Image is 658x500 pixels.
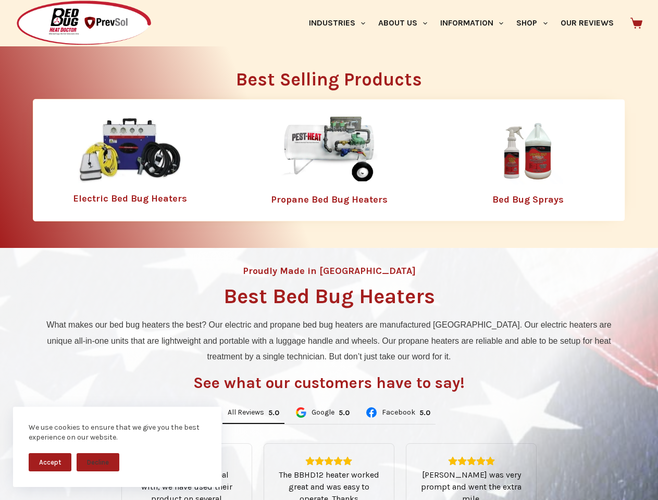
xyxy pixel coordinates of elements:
a: Bed Bug Sprays [492,194,564,205]
span: Facebook [382,409,415,416]
div: 5.0 [268,408,279,417]
div: 5.0 [339,408,350,417]
h4: Proudly Made in [GEOGRAPHIC_DATA] [243,266,416,276]
div: Rating: 5.0 out of 5 [268,408,279,417]
button: Accept [29,453,71,471]
div: 5.0 [419,408,430,417]
div: Rating: 5.0 out of 5 [419,408,430,417]
h2: Best Selling Products [33,70,625,89]
div: Rating: 5.0 out of 5 [339,408,350,417]
button: Decline [77,453,119,471]
div: Rating: 5.0 out of 5 [419,456,524,466]
h1: Best Bed Bug Heaters [224,286,435,307]
span: All Reviews [228,409,264,416]
div: We use cookies to ensure that we give you the best experience on our website. [29,422,206,443]
p: What makes our bed bug heaters the best? Our electric and propane bed bug heaters are manufacture... [38,317,620,365]
span: Google [312,409,334,416]
a: Propane Bed Bug Heaters [271,194,388,205]
div: Rating: 5.0 out of 5 [277,456,381,466]
h3: See what our customers have to say! [193,375,465,391]
button: Open LiveChat chat widget [8,4,40,35]
a: Electric Bed Bug Heaters [73,193,187,204]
